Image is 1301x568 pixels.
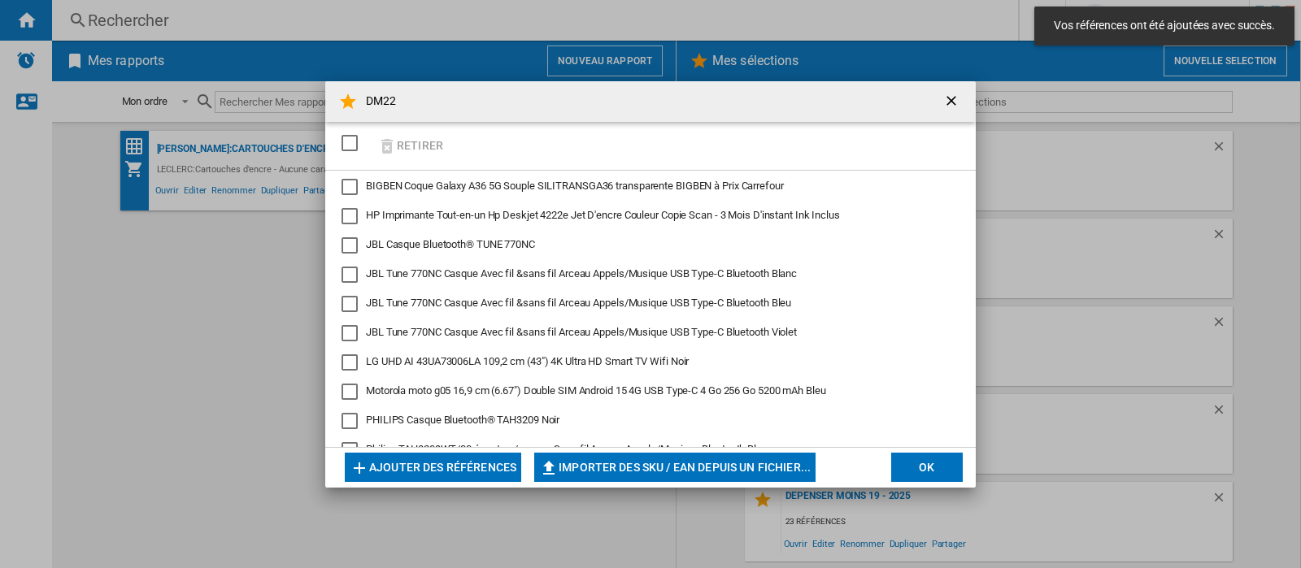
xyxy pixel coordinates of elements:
span: PHILIPS Casque Bluetooth® TAH3209 Noir [366,414,559,426]
span: JBL Casque Bluetooth® TUNE 770NC [366,238,535,250]
md-checkbox: PHILIPS Casque Bluetooth® TAH3209 Noir [342,413,946,429]
md-checkbox: Motorola moto g05 16,9 cm (6.67") Double SIM Android 15 4G USB Type-C 4 Go 256 Go 5200 mAh Bleu [342,384,946,400]
md-checkbox: JBL Tune 770NC Casque Avec fil &sans fil Arceau Appels/Musique USB Type-C Bluetooth Violet [342,325,946,341]
span: JBL Tune 770NC Casque Avec fil &sans fil Arceau Appels/Musique USB Type-C Bluetooth Blanc [366,267,797,280]
md-checkbox: BIGBEN Coque Galaxy A36 5G Souple SILITRANSGA36 transparente BIGBEN à Prix Carrefour [342,179,946,195]
h4: DM22 [358,93,396,110]
ng-md-icon: getI18NText('BUTTONS.CLOSE_DIALOG') [943,93,963,112]
button: Ajouter des références [345,453,521,482]
span: Philips TAH3209WT/00 écouteur/casque Sans fil Arceau Appels/Musique Bluetooth Blanc [366,443,773,455]
md-checkbox: LG UHD AI 43UA73006LA 109,2 cm (43") 4K Ultra HD Smart TV Wifi Noir [342,354,946,371]
button: OK [891,453,963,482]
md-checkbox: JBL Tune 770NC Casque Avec fil &sans fil Arceau Appels/Musique USB Type-C Bluetooth Blanc [342,267,946,283]
md-checkbox: HP Imprimante Tout-en-un Hp Deskjet 4222e Jet D'encre Couleur Copie Scan - 3 Mois D'instant Ink I... [342,208,946,224]
md-checkbox: SELECTIONS.EDITION_POPUP.SELECT_DESELECT [342,130,366,157]
md-checkbox: JBL Casque Bluetooth® TUNE 770NC [342,237,946,254]
md-checkbox: Philips TAH3209WT/00 écouteur/casque Sans fil Arceau Appels/Musique Bluetooth Blanc [342,442,946,458]
button: getI18NText('BUTTONS.CLOSE_DIALOG') [937,85,969,118]
span: HP Imprimante Tout-en-un Hp Deskjet 4222e Jet D'encre Couleur Copie Scan - 3 Mois D'instant Ink I... [366,209,840,221]
button: Retirer [372,127,448,165]
span: BIGBEN Coque Galaxy A36 5G Souple SILITRANSGA36 transparente BIGBEN à Prix Carrefour [366,180,784,192]
button: Importer des SKU / EAN depuis un fichier... [534,453,816,482]
span: JBL Tune 770NC Casque Avec fil &sans fil Arceau Appels/Musique USB Type-C Bluetooth Bleu [366,297,791,309]
span: Vos références ont été ajoutées avec succès. [1049,18,1280,34]
span: Motorola moto g05 16,9 cm (6.67") Double SIM Android 15 4G USB Type-C 4 Go 256 Go 5200 mAh Bleu [366,384,826,397]
md-checkbox: JBL Tune 770NC Casque Avec fil &sans fil Arceau Appels/Musique USB Type-C Bluetooth Bleu [342,296,946,312]
span: JBL Tune 770NC Casque Avec fil &sans fil Arceau Appels/Musique USB Type-C Bluetooth Violet [366,326,797,338]
span: LG UHD AI 43UA73006LA 109,2 cm (43") 4K Ultra HD Smart TV Wifi Noir [366,355,689,367]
